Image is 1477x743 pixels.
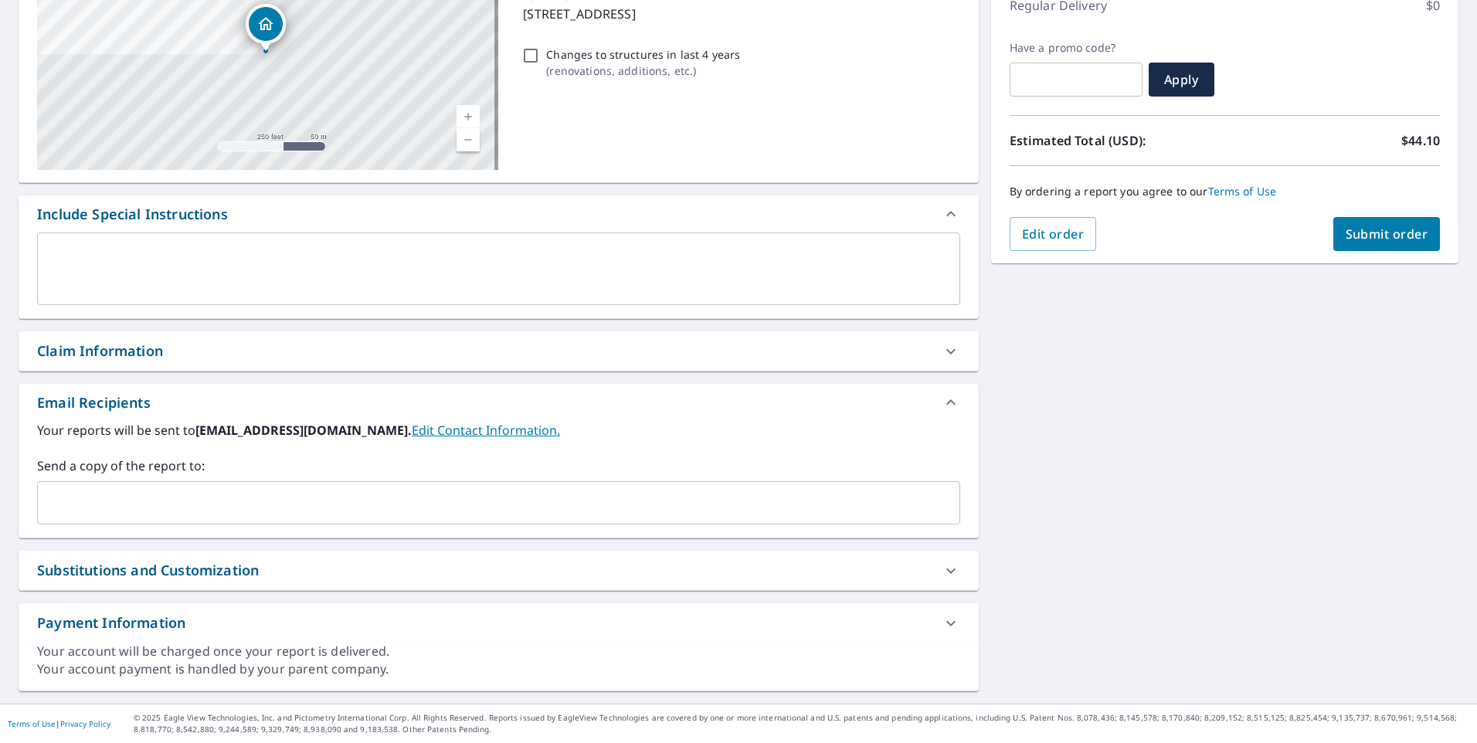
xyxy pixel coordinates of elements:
[546,63,740,79] p: ( renovations, additions, etc. )
[37,660,960,678] div: Your account payment is handled by your parent company.
[37,341,163,361] div: Claim Information
[546,46,740,63] p: Changes to structures in last 4 years
[1401,131,1440,150] p: $44.10
[1010,131,1225,150] p: Estimated Total (USD):
[1022,226,1085,243] span: Edit order
[37,421,960,439] label: Your reports will be sent to
[412,422,560,439] a: EditContactInfo
[1208,184,1277,198] a: Terms of Use
[19,603,979,643] div: Payment Information
[457,128,480,151] a: Current Level 17, Zoom Out
[60,718,110,729] a: Privacy Policy
[8,719,110,728] p: |
[37,456,960,475] label: Send a copy of the report to:
[1010,185,1440,198] p: By ordering a report you agree to our
[1149,63,1214,97] button: Apply
[37,204,228,225] div: Include Special Instructions
[37,612,185,633] div: Payment Information
[19,384,979,421] div: Email Recipients
[19,331,979,371] div: Claim Information
[19,551,979,590] div: Substitutions and Customization
[1010,217,1097,251] button: Edit order
[134,712,1469,735] p: © 2025 Eagle View Technologies, Inc. and Pictometry International Corp. All Rights Reserved. Repo...
[1333,217,1441,251] button: Submit order
[1161,71,1202,88] span: Apply
[37,643,960,660] div: Your account will be charged once your report is delivered.
[523,5,953,23] p: [STREET_ADDRESS]
[1346,226,1428,243] span: Submit order
[8,718,56,729] a: Terms of Use
[246,4,286,52] div: Dropped pin, building 1, Residential property, 2325 19th St Boulder, CO 80304
[1010,41,1143,55] label: Have a promo code?
[37,560,259,581] div: Substitutions and Customization
[19,195,979,232] div: Include Special Instructions
[195,422,412,439] b: [EMAIL_ADDRESS][DOMAIN_NAME].
[457,105,480,128] a: Current Level 17, Zoom In
[37,392,151,413] div: Email Recipients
